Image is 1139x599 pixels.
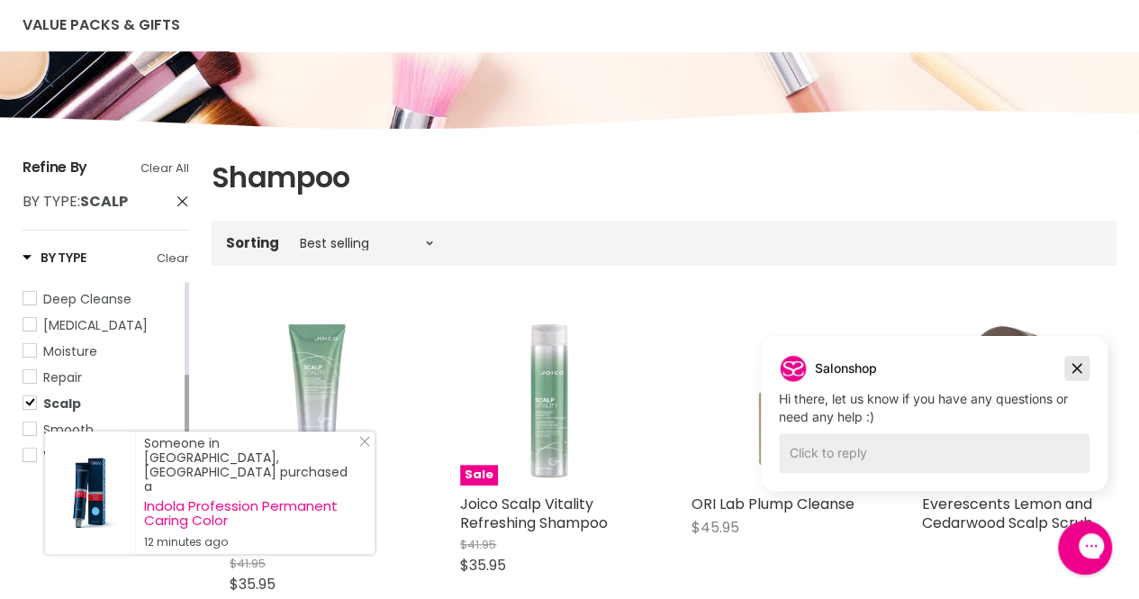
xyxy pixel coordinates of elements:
[23,420,181,440] a: Smooth
[80,191,128,212] strong: Scalp
[157,249,189,268] a: Clear
[144,436,357,549] div: Someone in [GEOGRAPHIC_DATA], [GEOGRAPHIC_DATA] purchased a
[460,536,496,553] span: $41.95
[460,309,637,486] a: Joico Scalp Vitality Refreshing ShampooSale
[144,499,357,528] a: Indola Profession Permanent Caring Color
[692,517,739,538] span: $45.95
[352,436,370,454] a: Close Notification
[43,316,148,334] span: [MEDICAL_DATA]
[43,395,81,413] span: Scalp
[922,309,1098,486] img: Everescents Lemon and Cedarwood Scalp Scrub
[45,431,135,554] a: Visit product page
[23,191,77,212] span: By Type
[43,421,94,439] span: Smooth
[23,368,181,387] a: Repair
[140,159,189,178] a: Clear All
[43,368,82,386] span: Repair
[226,235,279,250] label: Sorting
[359,436,370,447] svg: Close Icon
[1049,514,1121,581] iframe: Gorgias live chat messenger
[230,309,406,486] a: Joico Scalp Vitality Exfoliating Foaming ScrubSale
[9,6,194,44] a: Value Packs & Gifts
[43,342,97,360] span: Moisture
[230,555,266,572] span: $41.95
[23,191,128,212] span: :
[212,159,1116,196] h1: Shampoo
[23,341,181,361] a: Moisture
[709,309,850,486] img: ORI Lab Plump Cleanse
[460,309,637,486] img: Joico Scalp Vitality Refreshing Shampoo
[23,249,86,267] h3: By Type
[922,309,1098,486] a: Everescents Lemon and Cedarwood Scalp ScrubSale
[43,447,92,465] span: Volume
[460,555,506,576] span: $35.95
[747,333,1121,518] iframe: Gorgias live chat campaigns
[23,446,181,466] a: Volume
[230,574,276,594] span: $35.95
[230,309,406,486] img: Joico Scalp Vitality Exfoliating Foaming Scrub
[23,192,189,212] a: By Type: Scalp
[692,309,868,486] a: ORI Lab Plump Cleanse
[23,157,87,177] span: Refine By
[144,535,357,549] small: 12 minutes ago
[460,465,498,486] span: Sale
[692,494,854,514] a: ORI Lab Plump Cleanse
[23,315,181,335] a: Hair Extension
[43,290,131,308] span: Deep Cleanse
[23,394,181,413] a: Scalp
[460,494,608,533] a: Joico Scalp Vitality Refreshing Shampoo
[23,289,181,309] a: Deep Cleanse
